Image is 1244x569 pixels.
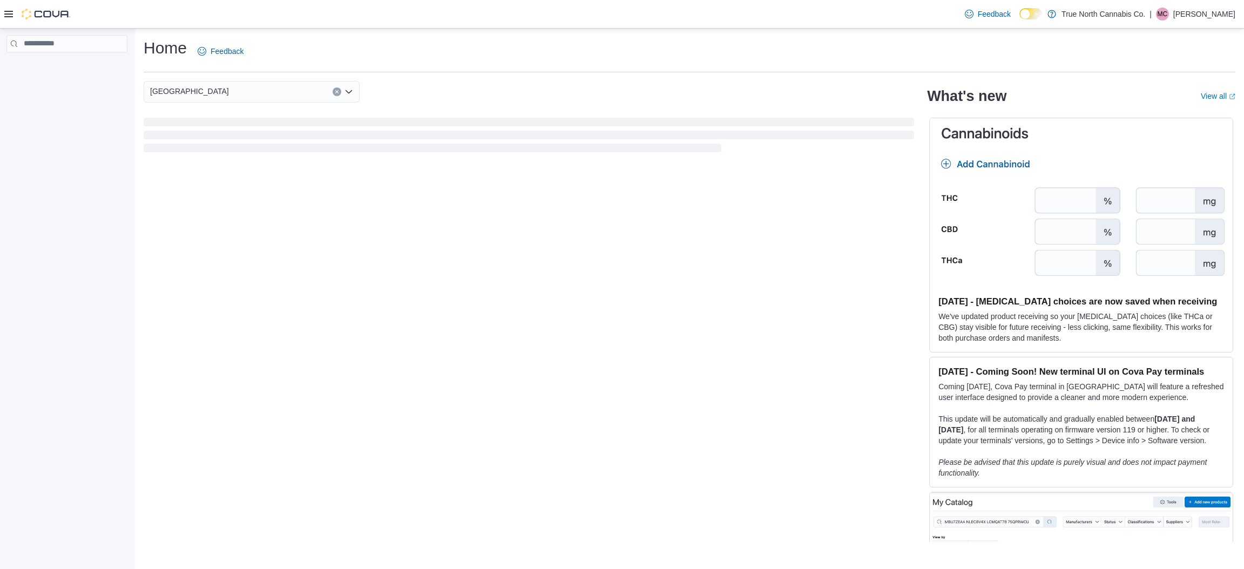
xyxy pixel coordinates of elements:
[144,37,187,59] h1: Home
[333,87,341,96] button: Clear input
[961,3,1015,25] a: Feedback
[938,458,1207,477] em: Please be advised that this update is purely visual and does not impact payment functionality.
[344,87,353,96] button: Open list of options
[938,366,1224,377] h3: [DATE] - Coming Soon! New terminal UI on Cova Pay terminals
[1156,8,1169,21] div: Matthew Cross
[150,85,229,98] span: [GEOGRAPHIC_DATA]
[1201,92,1235,100] a: View allExternal link
[1229,93,1235,100] svg: External link
[938,381,1224,403] p: Coming [DATE], Cova Pay terminal in [GEOGRAPHIC_DATA] will feature a refreshed user interface des...
[1019,8,1042,19] input: Dark Mode
[938,296,1224,307] h3: [DATE] - [MEDICAL_DATA] choices are now saved when receiving
[6,55,127,80] nav: Complex example
[193,40,248,62] a: Feedback
[1062,8,1145,21] p: True North Cannabis Co.
[1173,8,1235,21] p: [PERSON_NAME]
[144,120,914,154] span: Loading
[978,9,1011,19] span: Feedback
[211,46,244,57] span: Feedback
[927,87,1006,105] h2: What's new
[938,414,1224,446] p: This update will be automatically and gradually enabled between , for all terminals operating on ...
[938,311,1224,343] p: We've updated product receiving so your [MEDICAL_DATA] choices (like THCa or CBG) stay visible fo...
[22,9,70,19] img: Cova
[938,415,1195,434] strong: [DATE] and [DATE]
[1158,8,1168,21] span: MC
[1150,8,1152,21] p: |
